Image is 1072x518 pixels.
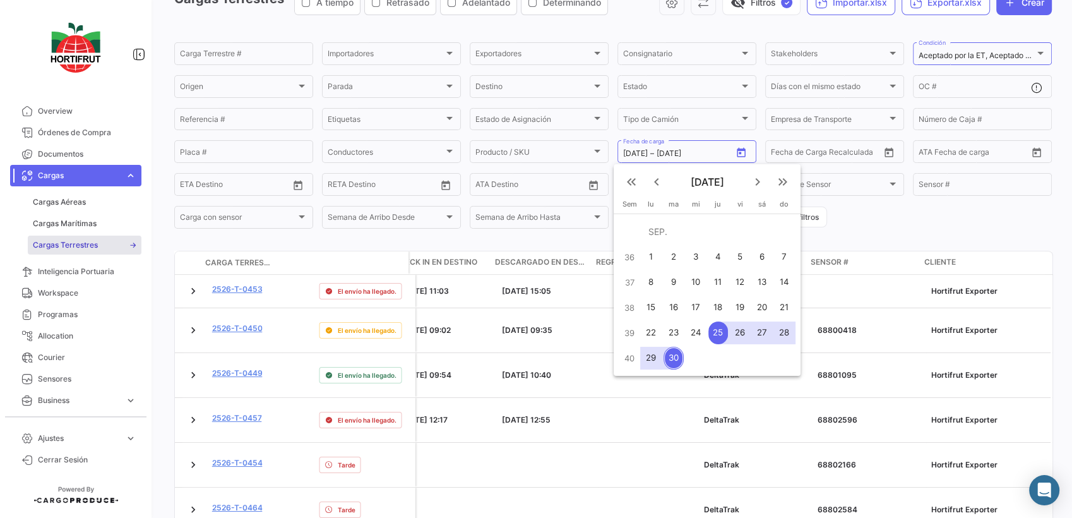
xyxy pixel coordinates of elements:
td: 37 [619,270,640,295]
div: 8 [641,271,661,294]
span: ju [715,200,721,208]
div: 14 [774,271,794,294]
mat-icon: keyboard_arrow_left [649,174,664,190]
div: 27 [752,322,772,344]
td: 38 [619,295,640,320]
div: 15 [641,296,661,319]
div: 9 [664,271,684,294]
span: [DATE] [669,176,745,188]
div: 13 [752,271,772,294]
button: 27 de septiembre de 2025 [751,320,773,346]
div: 7 [774,246,794,268]
button: 24 de septiembre de 2025 [685,320,707,346]
td: SEP. [640,219,795,244]
mat-icon: keyboard_double_arrow_left [624,174,639,190]
div: 2 [664,246,684,268]
button: 22 de septiembre de 2025 [640,320,662,346]
div: 18 [708,296,728,319]
div: 5 [730,246,749,268]
button: 4 de septiembre de 2025 [707,244,729,270]
button: 19 de septiembre de 2025 [729,295,751,320]
button: 12 de septiembre de 2025 [729,270,751,295]
div: 3 [686,246,706,268]
div: 20 [752,296,772,319]
button: 28 de septiembre de 2025 [773,320,795,346]
div: 17 [686,296,706,319]
button: 30 de septiembre de 2025 [662,346,685,371]
button: 9 de septiembre de 2025 [662,270,685,295]
button: 29 de septiembre de 2025 [640,346,662,371]
span: vi [737,200,742,208]
span: do [780,200,789,208]
div: 10 [686,271,706,294]
td: 40 [619,346,640,371]
button: 6 de septiembre de 2025 [751,244,773,270]
button: 26 de septiembre de 2025 [729,320,751,346]
button: 14 de septiembre de 2025 [773,270,795,295]
button: 23 de septiembre de 2025 [662,320,685,346]
div: 11 [708,271,728,294]
div: 6 [752,246,772,268]
div: 19 [730,296,749,319]
div: 24 [686,322,706,344]
button: 18 de septiembre de 2025 [707,295,729,320]
button: 13 de septiembre de 2025 [751,270,773,295]
div: 4 [708,246,728,268]
span: sá [758,200,766,208]
button: 21 de septiembre de 2025 [773,295,795,320]
button: 8 de septiembre de 2025 [640,270,662,295]
div: 23 [664,322,684,344]
button: 20 de septiembre de 2025 [751,295,773,320]
th: Sem [619,200,640,214]
div: 28 [774,322,794,344]
span: lu [648,200,654,208]
div: 16 [664,296,684,319]
td: 39 [619,320,640,346]
div: Abrir Intercom Messenger [1029,475,1059,505]
button: 11 de septiembre de 2025 [707,270,729,295]
button: 25 de septiembre de 2025 [707,320,729,346]
button: 5 de septiembre de 2025 [729,244,751,270]
div: 29 [641,347,661,370]
button: 7 de septiembre de 2025 [773,244,795,270]
mat-icon: keyboard_double_arrow_right [775,174,790,190]
div: 25 [708,322,728,344]
mat-icon: keyboard_arrow_right [750,174,765,190]
span: ma [669,200,679,208]
div: 21 [774,296,794,319]
button: 10 de septiembre de 2025 [685,270,707,295]
div: 26 [730,322,749,344]
button: 3 de septiembre de 2025 [685,244,707,270]
div: 30 [664,347,684,370]
button: 15 de septiembre de 2025 [640,295,662,320]
button: 17 de septiembre de 2025 [685,295,707,320]
div: 22 [641,322,661,344]
button: 2 de septiembre de 2025 [662,244,685,270]
button: 1 de septiembre de 2025 [640,244,662,270]
td: 36 [619,244,640,270]
div: 1 [641,246,661,268]
button: 16 de septiembre de 2025 [662,295,685,320]
span: mi [692,200,700,208]
div: 12 [730,271,749,294]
